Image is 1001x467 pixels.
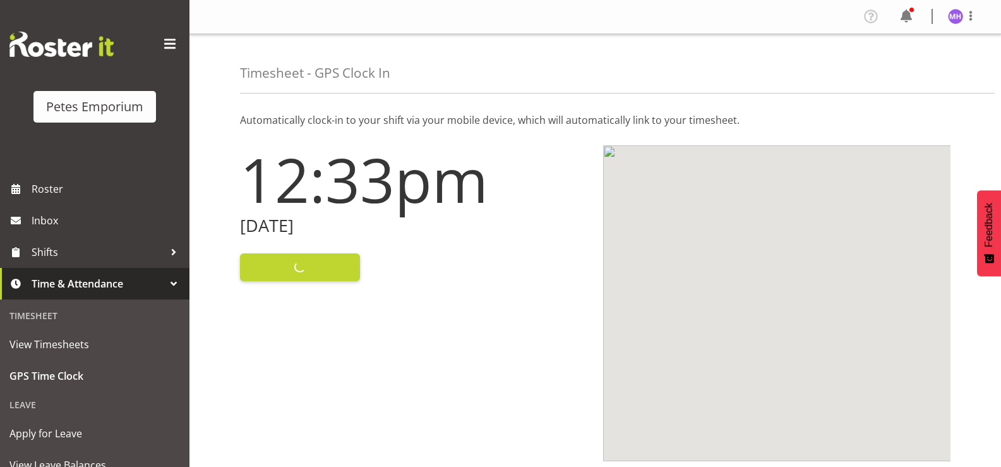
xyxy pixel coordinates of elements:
span: Roster [32,179,183,198]
a: GPS Time Clock [3,360,186,392]
p: Automatically clock-in to your shift via your mobile device, which will automatically link to you... [240,112,950,128]
img: Rosterit website logo [9,32,114,57]
button: Feedback - Show survey [977,190,1001,276]
span: GPS Time Clock [9,367,180,385]
div: Timesheet [3,303,186,329]
span: Apply for Leave [9,424,180,443]
span: View Timesheets [9,335,180,354]
div: Leave [3,392,186,418]
h4: Timesheet - GPS Clock In [240,66,390,80]
span: Time & Attendance [32,274,164,293]
span: Inbox [32,211,183,230]
a: Apply for Leave [3,418,186,449]
div: Petes Emporium [46,97,143,116]
span: Shifts [32,243,164,262]
img: mackenzie-halford4471.jpg [948,9,963,24]
h2: [DATE] [240,216,588,236]
a: View Timesheets [3,329,186,360]
h1: 12:33pm [240,145,588,214]
span: Feedback [983,203,995,247]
